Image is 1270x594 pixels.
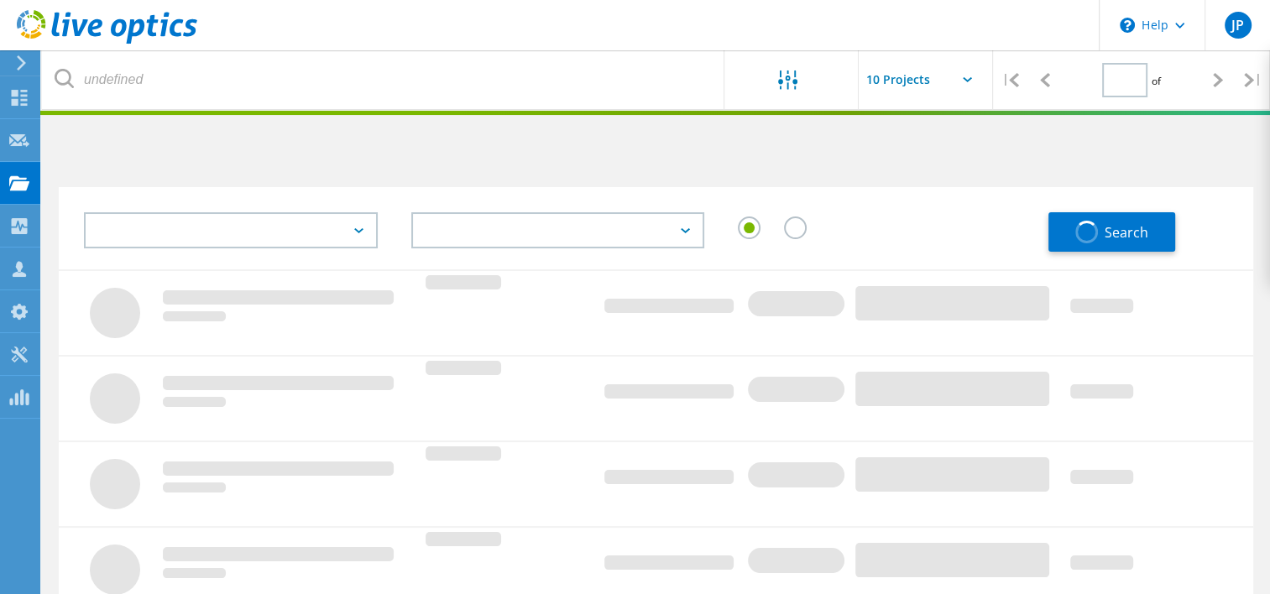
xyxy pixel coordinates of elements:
span: Search [1105,223,1148,242]
span: JP [1231,18,1244,32]
input: undefined [42,50,725,109]
a: Live Optics Dashboard [17,35,197,47]
div: | [993,50,1027,110]
div: | [1236,50,1270,110]
svg: \n [1120,18,1135,33]
span: of [1152,74,1161,88]
button: Search [1048,212,1175,252]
